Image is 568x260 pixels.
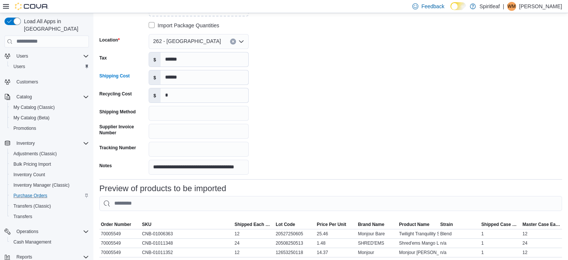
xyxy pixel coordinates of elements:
label: Supplier Invoice Number [99,124,146,136]
div: 12653250118 [274,248,315,257]
span: Transfers (Classic) [13,203,51,209]
label: $ [149,52,161,67]
span: Users [16,53,28,59]
span: Promotions [10,124,89,133]
label: $ [149,70,161,85]
label: Location [99,37,120,43]
p: Spiritleaf [479,2,500,11]
button: Inventory [13,139,38,148]
div: 70005549 [99,229,140,238]
button: Product Name [397,220,438,229]
span: Cash Management [13,239,51,245]
a: My Catalog (Classic) [10,103,58,112]
a: My Catalog (Beta) [10,113,53,122]
span: Inventory Manager (Classic) [13,182,69,188]
div: Blend [439,229,480,238]
label: Notes [99,163,112,169]
button: Price Per Unit [315,220,356,229]
div: 20508250513 [274,239,315,248]
span: Adjustments (Classic) [13,151,57,157]
span: Inventory Count [13,172,45,178]
p: | [503,2,504,11]
span: Purchase Orders [13,193,47,199]
button: Transfers (Classic) [7,201,92,211]
a: Customers [13,77,41,86]
div: 20527250605 [274,229,315,238]
h3: Preview of products to be imported [99,184,226,193]
button: SKU [140,220,233,229]
button: Clear input [230,39,236,45]
span: Master Case Each Qty [522,221,561,227]
div: 1 [480,239,521,248]
a: Users [10,62,28,71]
span: Users [10,62,89,71]
button: Users [1,51,92,61]
div: 14.37 [315,248,356,257]
span: Reports [16,254,32,260]
span: Promotions [13,125,36,131]
span: Users [13,64,25,70]
button: Shipped Each Qty [233,220,274,229]
div: Monjour [356,248,397,257]
button: Lot Code [274,220,315,229]
div: 24 [521,239,562,248]
a: Transfers [10,212,35,221]
div: n/a [439,248,480,257]
div: n/a [439,239,480,248]
span: Catalog [16,94,32,100]
button: Bulk Pricing Import [7,159,92,169]
div: 12 [521,229,562,238]
button: Catalog [13,92,35,101]
span: Inventory [16,140,35,146]
label: Recycling Cost [99,91,132,97]
a: Inventory Manager (Classic) [10,181,72,190]
a: Cash Management [10,238,54,247]
span: Brand Name [358,221,384,227]
div: CNB-01006363 [140,229,233,238]
span: Inventory Manager (Classic) [10,181,89,190]
span: Operations [13,227,89,236]
button: Brand Name [356,220,397,229]
span: Product Name [399,221,429,227]
span: My Catalog (Beta) [10,113,89,122]
div: CNB-01011352 [140,248,233,257]
label: $ [149,88,161,103]
div: 12 [233,248,274,257]
span: Shipped Each Qty [235,221,273,227]
span: Price Per Unit [317,221,346,227]
a: Inventory Count [10,170,48,179]
div: 1 [480,248,521,257]
button: Catalog [1,92,92,102]
span: Cash Management [10,238,89,247]
div: 70005549 [99,248,140,257]
span: Load All Apps in [GEOGRAPHIC_DATA] [21,18,89,33]
span: Bulk Pricing Import [13,161,51,167]
a: Transfers (Classic) [10,202,54,211]
span: WM [508,2,515,11]
a: Adjustments (Classic) [10,149,60,158]
button: My Catalog (Classic) [7,102,92,113]
div: Monjour [PERSON_NAME] CBD 20mg CBD Gummies [397,248,438,257]
div: CNB-01011348 [140,239,233,248]
p: [PERSON_NAME] [519,2,562,11]
span: My Catalog (Beta) [13,115,50,121]
div: Monjour Bare [356,229,397,238]
span: Transfers [13,214,32,220]
label: Import Package Quantities [149,21,219,30]
a: Bulk Pricing Import [10,160,54,169]
button: Purchase Orders [7,190,92,201]
span: Inventory Count [10,170,89,179]
button: Users [13,52,31,61]
div: 70005549 [99,239,140,248]
div: 1.48 [315,239,356,248]
button: Master Case Each Qty [521,220,562,229]
span: Bulk Pricing Import [10,160,89,169]
a: Promotions [10,124,39,133]
button: Adjustments (Classic) [7,149,92,159]
span: Customers [16,79,38,85]
span: Shipped Case Qty [481,221,519,227]
div: 24 [233,239,274,248]
span: Transfers [10,212,89,221]
button: Strain [439,220,480,229]
div: 25.46 [315,229,356,238]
